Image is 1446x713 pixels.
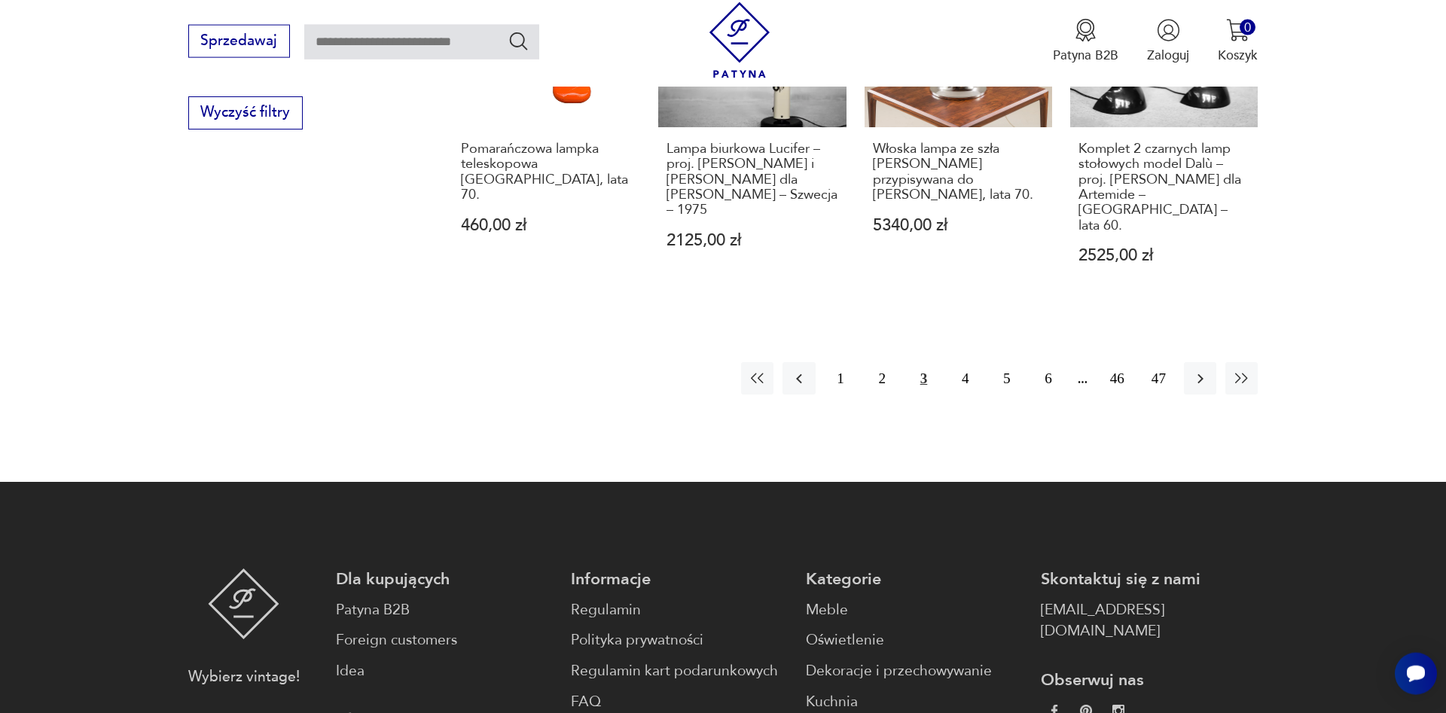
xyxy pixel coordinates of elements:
p: Wybierz vintage! [188,666,300,688]
button: 6 [1032,362,1064,395]
a: Kuchnia [806,691,1023,713]
img: Ikona medalu [1074,19,1097,42]
p: Skontaktuj się z nami [1041,568,1258,590]
img: Ikona koszyka [1226,19,1249,42]
p: Obserwuj nas [1041,669,1258,691]
p: 460,00 zł [461,218,633,233]
button: 0Koszyk [1218,19,1258,64]
img: Ikonka użytkownika [1157,19,1180,42]
h3: Komplet 2 czarnych lamp stołowych model Dalù – proj. [PERSON_NAME] dla Artemide – [GEOGRAPHIC_DAT... [1078,142,1250,233]
p: Patyna B2B [1053,47,1118,64]
a: [EMAIL_ADDRESS][DOMAIN_NAME] [1041,599,1258,643]
p: 2125,00 zł [667,233,838,248]
a: Regulamin [571,599,788,621]
p: 5340,00 zł [873,218,1045,233]
a: Patyna B2B [336,599,553,621]
p: Zaloguj [1147,47,1189,64]
button: Patyna B2B [1053,19,1118,64]
div: 0 [1240,20,1255,35]
button: 47 [1142,362,1175,395]
iframe: Smartsupp widget button [1395,653,1437,695]
p: 2525,00 zł [1078,248,1250,264]
a: Polityka prywatności [571,629,788,651]
button: 3 [908,362,940,395]
button: 4 [949,362,981,395]
p: Dla kupujących [336,568,553,590]
p: Informacje [571,568,788,590]
a: Regulamin kart podarunkowych [571,660,788,682]
img: Patyna - sklep z meblami i dekoracjami vintage [208,568,279,639]
p: Kategorie [806,568,1023,590]
button: Sprzedawaj [188,25,290,58]
img: Patyna - sklep z meblami i dekoracjami vintage [702,2,778,78]
button: 5 [990,362,1023,395]
a: Oświetlenie [806,629,1023,651]
a: Dekoracje i przechowywanie [806,660,1023,682]
h3: Włoska lampa ze szła [PERSON_NAME] przypisywana do [PERSON_NAME], lata 70. [873,142,1045,203]
button: Zaloguj [1147,19,1189,64]
a: Meble [806,599,1023,621]
p: Koszyk [1218,47,1258,64]
button: 2 [866,362,898,395]
button: Wyczyść filtry [188,96,303,129]
a: FAQ [571,691,788,713]
a: Foreign customers [336,629,553,651]
button: Szukaj [508,30,529,52]
h3: Pomarańczowa lampka teleskopowa [GEOGRAPHIC_DATA], lata 70. [461,142,633,203]
a: Idea [336,660,553,682]
button: 46 [1101,362,1133,395]
a: Sprzedawaj [188,36,290,48]
button: 1 [825,362,857,395]
h3: Lampa biurkowa Lucifer – proj. [PERSON_NAME] i [PERSON_NAME] dla [PERSON_NAME] – Szwecja – 1975 [667,142,838,218]
a: Ikona medaluPatyna B2B [1053,19,1118,64]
